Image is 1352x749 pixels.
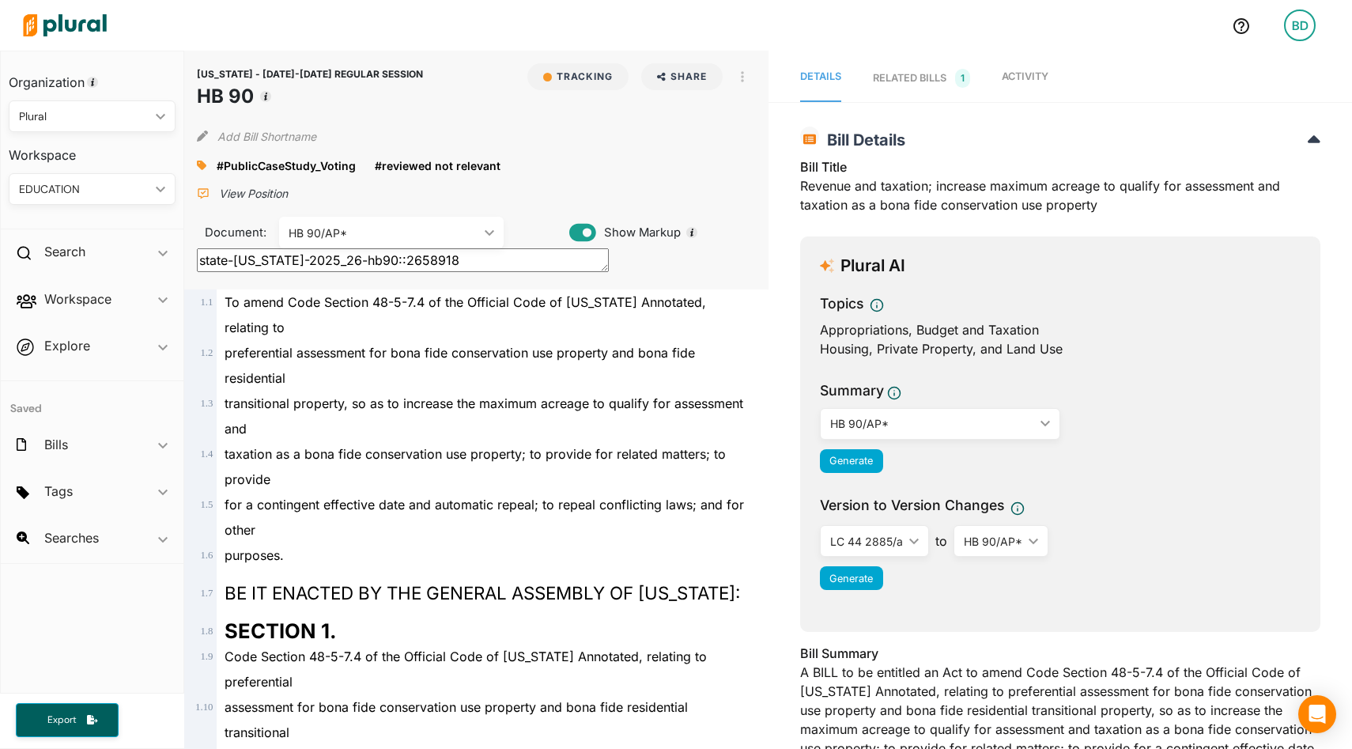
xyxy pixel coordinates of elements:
[820,293,863,314] h3: Topics
[800,55,841,102] a: Details
[820,495,1004,516] span: Version to Version Changes
[9,59,176,94] h3: Organization
[800,157,1320,224] div: Revenue and taxation; increase maximum acreage to qualify for assessment and taxation as a bona f...
[195,702,213,713] span: 1 . 10
[1002,55,1048,102] a: Activity
[1284,9,1316,41] div: BD
[800,644,1320,663] h3: Bill Summary
[820,380,884,401] h3: Summary
[820,449,883,473] button: Generate
[217,123,316,149] button: Add Bill Shortname
[9,132,176,167] h3: Workspace
[197,182,288,206] div: Add Position Statement
[873,55,970,102] a: RELATED BILLS 1
[197,224,259,241] span: Document:
[200,550,213,561] span: 1 . 6
[19,181,149,198] div: EDUCATION
[197,68,423,80] span: [US_STATE] - [DATE]-[DATE] REGULAR SESSION
[44,529,99,547] h2: Searches
[197,248,609,272] textarea: state-[US_STATE]-2025_26-hb90::2658918
[36,713,87,727] span: Export
[197,82,423,111] h1: HB 90
[929,531,954,550] span: to
[829,573,873,584] span: Generate
[800,70,841,82] span: Details
[200,347,213,358] span: 1 . 2
[225,699,688,740] span: assessment for bona fide conservation use property and bona fide residential transitional
[964,533,1022,550] div: HB 90/AP*
[16,703,119,737] button: Export
[200,398,213,409] span: 1 . 3
[19,108,149,125] div: Plural
[44,436,68,453] h2: Bills
[685,225,699,240] div: Tooltip anchor
[289,225,478,241] div: HB 90/AP*
[1271,3,1328,47] a: BD
[830,415,1034,432] div: HB 90/AP*
[200,499,213,510] span: 1 . 5
[225,649,707,690] span: Code Section 48-5-7.4 of the Official Code of [US_STATE] Annotated, relating to preferential
[197,153,206,177] div: Add tags
[200,297,213,308] span: 1 . 1
[820,566,883,590] button: Generate
[596,224,681,241] span: Show Markup
[200,588,213,599] span: 1 . 7
[219,186,288,202] p: View Position
[44,243,85,260] h2: Search
[44,482,73,500] h2: Tags
[259,89,273,104] div: Tooltip anchor
[955,69,970,88] span: 1
[1002,70,1048,82] span: Activity
[820,339,1301,358] div: Housing, Private Property, and Land Use
[85,75,100,89] div: Tooltip anchor
[1298,695,1336,733] div: Open Intercom Messenger
[225,497,744,538] span: for a contingent effective date and automatic repeal; to repeal conflicting laws; and for other
[641,63,723,90] button: Share
[200,626,213,637] span: 1 . 8
[217,157,356,174] a: #PublicCaseStudy_Voting
[217,159,356,172] span: #PublicCaseStudy_Voting
[375,157,500,174] a: #reviewed not relevant
[225,547,284,563] span: purposes.
[225,618,337,643] strong: SECTION 1.
[830,533,903,550] div: LC 44 2885/a
[820,320,1301,339] div: Appropriations, Budget and Taxation
[635,63,729,90] button: Share
[819,131,905,149] span: Bill Details
[829,455,873,467] span: Generate
[800,157,1320,176] h3: Bill Title
[44,290,111,308] h2: Workspace
[225,294,706,335] span: To amend Code Section 48-5-7.4 of the Official Code of [US_STATE] Annotated, relating to
[225,446,726,487] span: taxation as a bona fide conservation use property; to provide for related matters; to provide
[200,651,213,662] span: 1 . 9
[225,345,695,386] span: preferential assessment for bona fide conservation use property and bona fide residential
[44,337,90,354] h2: Explore
[375,159,500,172] span: #reviewed not relevant
[225,582,740,603] span: BE IT ENACTED BY THE GENERAL ASSEMBLY OF [US_STATE]:
[225,395,743,437] span: transitional property, so as to increase the maximum acreage to qualify for assessment and
[200,448,213,460] span: 1 . 4
[1,381,183,420] h4: Saved
[840,256,905,276] h3: Plural AI
[873,69,970,88] div: RELATED BILLS
[527,63,629,90] button: Tracking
